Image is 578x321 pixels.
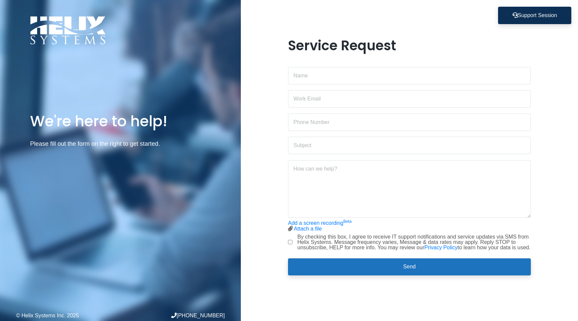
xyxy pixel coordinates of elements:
[424,245,458,250] a: Privacy Policy
[30,139,211,149] p: Please fill out the form on the right to get started.
[16,313,120,318] div: © Helix Systems Inc. 2025
[30,112,211,131] h1: We're here to help!
[288,258,531,276] button: Send
[294,226,322,232] a: Attach a file
[288,114,531,131] input: Phone Number
[498,7,571,24] button: Support Session
[288,67,531,84] input: Name
[30,16,106,45] img: Logo
[288,137,531,154] input: Subject
[288,220,352,226] a: Add a screen recordingBeta
[288,38,531,54] h1: Service Request
[343,219,352,224] sup: Beta
[288,90,531,108] input: Work Email
[297,234,531,250] label: By checking this box, I agree to receive IT support notifications and service updates via SMS fro...
[120,313,225,318] div: [PHONE_NUMBER]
